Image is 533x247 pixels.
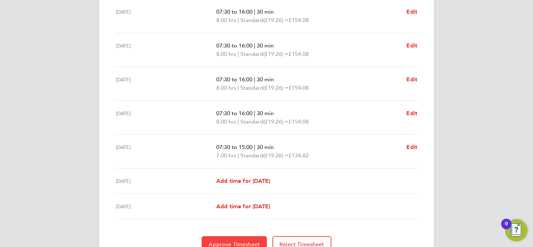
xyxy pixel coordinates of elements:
span: Standard [240,151,263,160]
span: 07:30 to 16:00 [216,42,253,49]
span: Add time for [DATE] [216,178,270,184]
span: | [238,51,239,57]
span: Standard [240,16,263,24]
span: | [254,76,255,83]
div: 9 [505,224,508,233]
span: (£19.26) = [263,118,288,125]
a: Edit [406,75,417,84]
span: £154.08 [288,17,309,23]
span: £154.08 [288,84,309,91]
span: | [238,152,239,159]
span: | [254,144,255,150]
a: Add time for [DATE] [216,177,270,185]
span: | [254,8,255,15]
span: (£19.26) = [263,152,288,159]
span: 30 min [257,8,274,15]
span: 30 min [257,144,274,150]
span: Edit [406,76,417,83]
span: £134.82 [288,152,309,159]
span: 30 min [257,76,274,83]
span: (£19.26) = [263,17,288,23]
div: [DATE] [116,143,216,160]
span: | [238,118,239,125]
span: 07:30 to 15:00 [216,144,253,150]
div: [DATE] [116,8,216,24]
span: 30 min [257,110,274,117]
a: Edit [406,8,417,16]
a: Edit [406,42,417,50]
span: £154.08 [288,51,309,57]
span: Standard [240,84,263,92]
span: 07:30 to 16:00 [216,8,253,15]
span: Edit [406,42,417,49]
span: | [254,110,255,117]
span: Edit [406,144,417,150]
a: Edit [406,143,417,151]
span: Standard [240,50,263,58]
div: [DATE] [116,202,216,211]
span: (£19.26) = [263,51,288,57]
span: Standard [240,118,263,126]
span: Edit [406,110,417,117]
span: 7.00 hrs [216,152,236,159]
a: Add time for [DATE] [216,202,270,211]
span: Edit [406,8,417,15]
div: [DATE] [116,42,216,58]
span: 8.00 hrs [216,84,236,91]
span: | [238,84,239,91]
span: | [254,42,255,49]
span: 07:30 to 16:00 [216,110,253,117]
div: [DATE] [116,177,216,185]
span: 8.00 hrs [216,17,236,23]
button: Open Resource Center, 9 new notifications [505,219,527,241]
span: | [238,17,239,23]
a: Edit [406,109,417,118]
div: [DATE] [116,109,216,126]
div: [DATE] [116,75,216,92]
span: £154.08 [288,118,309,125]
span: 07:30 to 16:00 [216,76,253,83]
span: Add time for [DATE] [216,203,270,210]
span: (£19.26) = [263,84,288,91]
span: 8.00 hrs [216,51,236,57]
span: 30 min [257,42,274,49]
span: 8.00 hrs [216,118,236,125]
